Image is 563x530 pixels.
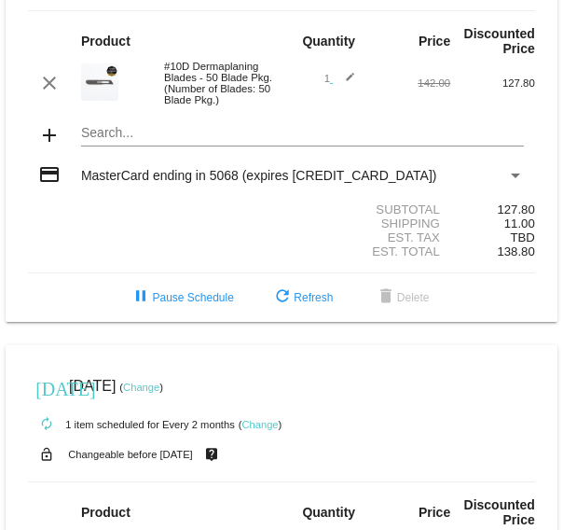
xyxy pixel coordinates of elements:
strong: Quantity [302,505,355,520]
mat-icon: lock_open [35,442,58,467]
div: Est. Total [281,244,450,258]
span: 11.00 [504,216,535,230]
strong: Quantity [302,34,355,49]
mat-icon: add [38,124,61,146]
strong: Discounted Price [464,26,535,56]
strong: Price [419,34,450,49]
div: Est. Tax [281,230,450,244]
div: #10D Dermaplaning Blades - 50 Blade Pkg. (Number of Blades: 50 Blade Pkg.) [155,61,281,105]
div: 127.80 [450,77,535,89]
a: Change [241,419,278,430]
a: Change [123,382,159,393]
button: Pause Schedule [115,281,248,314]
strong: Product [81,34,130,49]
div: 127.80 [450,202,535,216]
mat-icon: [DATE] [35,376,58,398]
button: Refresh [256,281,348,314]
mat-icon: autorenew [35,413,58,436]
div: Shipping [281,216,450,230]
span: 138.80 [497,244,534,258]
mat-select: Payment Method [81,168,524,183]
mat-icon: pause [130,286,152,309]
div: Subtotal [281,202,450,216]
mat-icon: clear [38,72,61,94]
mat-icon: live_help [200,442,223,467]
img: dermaplanepro-10d-dermaplaning-blade-close-up.png [81,63,118,101]
div: 142.00 [366,77,451,89]
span: 1 [324,73,356,84]
strong: Price [419,505,450,520]
mat-icon: credit_card [38,163,61,186]
small: 1 item scheduled for Every 2 months [28,419,235,430]
button: Delete [360,281,445,314]
mat-icon: refresh [271,286,294,309]
span: MasterCard ending in 5068 (expires [CREDIT_CARD_DATA]) [81,168,437,183]
span: Pause Schedule [130,291,233,304]
span: Delete [375,291,430,304]
span: Refresh [271,291,333,304]
small: ( ) [119,382,163,393]
strong: Product [81,505,130,520]
mat-icon: edit [333,72,355,94]
mat-icon: delete [375,286,397,309]
small: ( ) [239,419,282,430]
strong: Discounted Price [464,497,535,527]
input: Search... [81,126,524,141]
span: TBD [510,230,534,244]
small: Changeable before [DATE] [68,449,193,460]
